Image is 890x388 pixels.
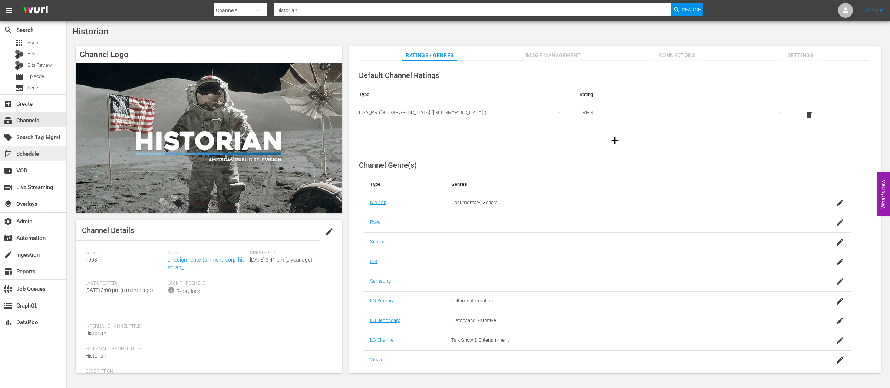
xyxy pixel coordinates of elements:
span: Slug: [168,250,246,256]
th: Genres [445,175,797,193]
div: Bits [15,50,24,59]
span: Schedule [4,149,13,158]
span: info [168,286,175,294]
a: LG Channel [370,337,395,343]
span: Admin [4,217,13,226]
span: DataPool [4,318,13,327]
span: GraphQL [4,301,13,310]
span: Bits [27,50,36,57]
span: [DATE] 3:41 pm (a year ago) [250,257,313,263]
span: Job Queues [4,285,13,293]
a: Sign Out [864,7,883,13]
a: cinedigm_entertainment_corp_historian_1 [168,257,245,270]
button: delete [800,106,818,124]
table: simple table [353,86,877,126]
a: Samsung [370,278,391,284]
th: Rating [574,86,794,103]
div: USA_PR ([GEOGRAPHIC_DATA] ([GEOGRAPHIC_DATA])) [359,102,568,123]
span: Channels [4,116,13,125]
span: Bits Review [27,62,52,69]
span: VOD [4,166,13,175]
button: Open Feedback Widget [877,172,890,216]
span: Series [15,83,24,92]
img: ans4CAIJ8jUAAAAAAAAAAAAAAAAAAAAAAAAgQb4GAAAAAAAAAAAAAAAAAAAAAAAAJMjXAAAAAAAAAAAAAAAAAAAAAAAAgAT5G... [18,2,53,19]
span: Lock Threshold: [168,280,246,286]
a: LG Secondary [370,318,400,323]
span: Wurl ID: [85,250,164,256]
span: Series [27,84,41,92]
span: Image Management [525,51,581,60]
div: 7-day lock [177,287,200,295]
span: Automation [4,234,13,243]
span: Historian [72,26,108,37]
a: Vidaa [370,357,382,362]
span: Asset [27,39,40,46]
span: menu [4,6,13,15]
span: Channel Genre(s) [359,161,417,170]
th: Type [353,86,574,103]
span: External Channel Title: [85,346,329,352]
span: Live Streaming [4,183,13,192]
span: edit [325,227,334,236]
span: Internal Channel Title: [85,323,329,329]
a: LG Primary [370,298,394,303]
span: Last Updated: [85,280,164,286]
div: TVPG [580,102,788,123]
span: Create [4,99,13,108]
span: Settings [772,51,828,60]
th: Type [364,175,445,193]
span: 1908 [85,257,97,263]
span: Connectors [649,51,705,60]
button: edit [320,223,338,241]
span: Ingestion [4,250,13,259]
span: Description: [85,369,329,375]
span: Asset [15,38,24,47]
span: delete [805,111,814,119]
a: Nielsen [370,200,386,205]
span: Episode [15,72,24,81]
a: IAB [370,259,377,264]
span: Episode [27,73,44,80]
span: Historian [85,353,106,359]
button: Search [671,3,703,16]
span: Search Tag Mgmt [4,133,13,142]
span: Overlays [4,200,13,208]
span: Historian [85,330,106,336]
span: Ratings / Genres [402,51,457,60]
span: [DATE] 3:00 pm (a month ago) [85,287,153,293]
div: Bits Review [15,61,24,70]
a: Sinclair [370,239,386,244]
span: Reports [4,267,13,276]
span: Default Channel Ratings [359,71,439,80]
span: Channel Details [82,226,134,235]
span: Created On: [250,250,329,256]
span: Search [4,26,13,34]
h4: Channel Logo [76,46,342,63]
span: Search [682,3,702,16]
a: Roku [370,219,381,225]
img: Historian [76,63,342,213]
